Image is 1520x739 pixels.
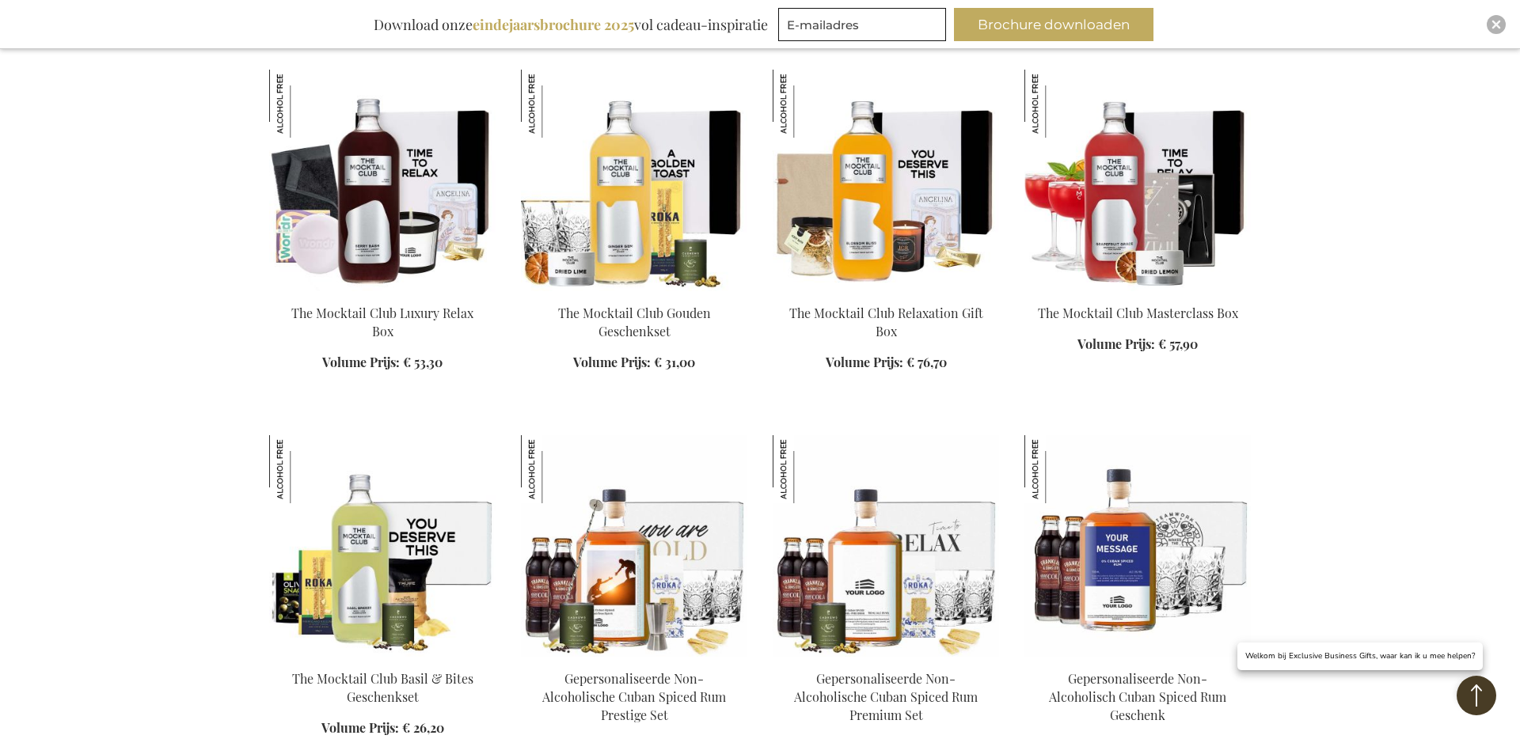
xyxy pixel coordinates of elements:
[573,354,651,370] span: Volume Prijs:
[269,70,496,291] img: The Mocktail Club Luxury Relax Box
[906,354,947,370] span: € 76,70
[473,15,634,34] b: eindejaarsbrochure 2025
[367,8,775,41] div: Download onze vol cadeau-inspiratie
[826,354,903,370] span: Volume Prijs:
[1024,650,1251,665] a: Personalised Non-Alcoholic Cuban Spiced Rum Gift Gepersonaliseerde Non-Alcoholisch Cuban Spiced R...
[573,354,695,372] a: Volume Prijs: € 31,00
[269,70,337,138] img: The Mocktail Club Luxury Relax Box
[1038,305,1238,321] a: The Mocktail Club Masterclass Box
[402,719,444,736] span: € 26,20
[521,650,747,665] a: Personalised Non-Alcoholic Cuban Spiced Rum Prestige Set Gepersonaliseerde Non-Alcoholische Cuban...
[654,354,695,370] span: € 31,00
[1024,70,1092,138] img: The Mocktail Club Masterclass Box
[794,670,978,723] a: Gepersonaliseerde Non-Alcoholische Cuban Spiced Rum Premium Set
[521,435,747,657] img: Personalised Non-Alcoholic Cuban Spiced Rum Prestige Set
[322,354,400,370] span: Volume Prijs:
[558,305,711,339] a: The Mocktail Club Gouden Geschenkset
[521,285,747,300] a: The Mocktail Club Golden Gift Set Ginger Gem The Mocktail Club Gouden Geschenkset
[1487,15,1506,34] div: Close
[1491,20,1501,29] img: Close
[269,650,496,665] a: The Mocktail Club Basil & Bites Geschenkset The Mocktail Club Basil & Bites Geschenkset
[1049,670,1226,723] a: Gepersonaliseerde Non-Alcoholisch Cuban Spiced Rum Geschenk
[1024,435,1092,503] img: Gepersonaliseerde Non-Alcoholisch Cuban Spiced Rum Geschenk
[321,719,399,736] span: Volume Prijs:
[269,435,496,657] img: The Mocktail Club Basil & Bites Geschenkset
[773,650,999,665] a: Personalised Non-Alcoholic Cuban Spiced Rum Premium Set Gepersonaliseerde Non-Alcoholische Cuban ...
[1024,285,1251,300] a: The Mocktail Club Masterclass Box The Mocktail Club Masterclass Box
[292,670,473,705] a: The Mocktail Club Basil & Bites Geschenkset
[403,354,443,370] span: € 53,30
[778,8,951,46] form: marketing offers and promotions
[1024,70,1251,291] img: The Mocktail Club Masterclass Box
[291,305,473,339] a: The Mocktail Club Luxury Relax Box
[954,8,1153,41] button: Brochure downloaden
[542,670,726,723] a: Gepersonaliseerde Non-Alcoholische Cuban Spiced Rum Prestige Set
[773,435,999,657] img: Personalised Non-Alcoholic Cuban Spiced Rum Premium Set
[1077,335,1198,354] a: Volume Prijs: € 57,90
[773,70,841,138] img: The Mocktail Club Relaxation Gift Box
[521,70,747,291] img: The Mocktail Club Golden Gift Set Ginger Gem
[773,70,999,291] img: The Mocktail Club Relaxation Gift Box
[322,354,443,372] a: Volume Prijs: € 53,30
[1024,435,1251,657] img: Personalised Non-Alcoholic Cuban Spiced Rum Gift
[773,435,841,503] img: Gepersonaliseerde Non-Alcoholische Cuban Spiced Rum Premium Set
[269,435,337,503] img: The Mocktail Club Basil & Bites Geschenkset
[321,719,444,737] a: Volume Prijs: € 26,20
[778,8,946,41] input: E-mailadres
[789,305,983,339] a: The Mocktail Club Relaxation Gift Box
[773,285,999,300] a: The Mocktail Club Relaxation Gift Box The Mocktail Club Relaxation Gift Box
[826,354,947,372] a: Volume Prijs: € 76,70
[521,435,589,503] img: Gepersonaliseerde Non-Alcoholische Cuban Spiced Rum Prestige Set
[521,70,589,138] img: The Mocktail Club Gouden Geschenkset
[269,285,496,300] a: The Mocktail Club Luxury Relax Box The Mocktail Club Luxury Relax Box
[1077,335,1155,352] span: Volume Prijs:
[1158,335,1198,352] span: € 57,90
